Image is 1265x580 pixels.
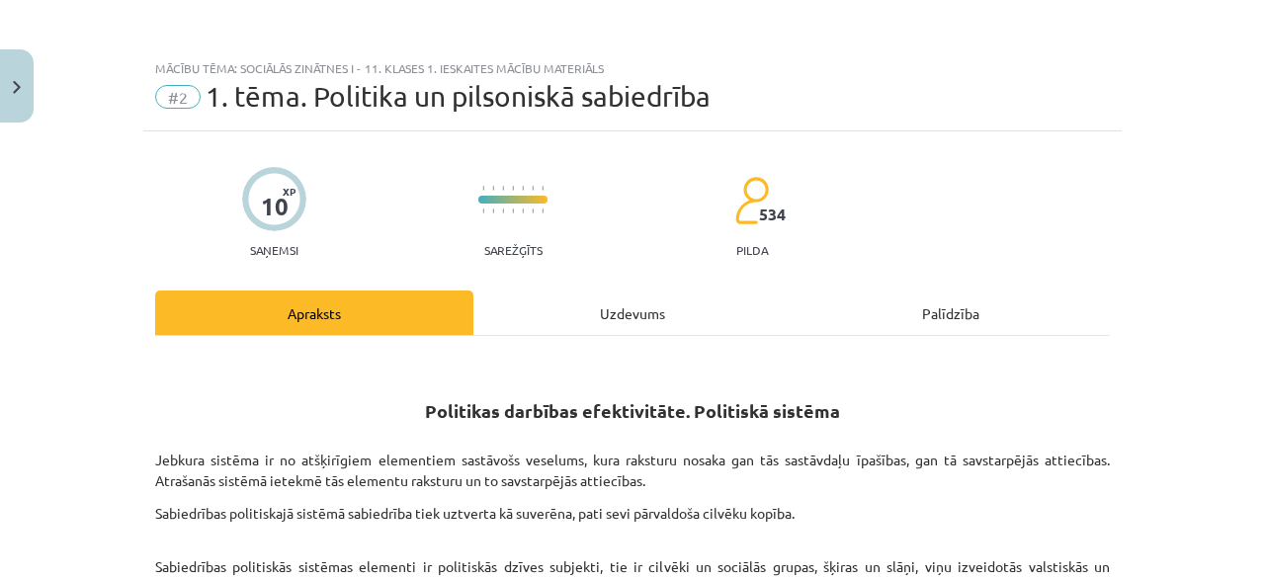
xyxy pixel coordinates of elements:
[759,206,786,223] span: 534
[482,208,484,213] img: icon-short-line-57e1e144782c952c97e751825c79c345078a6d821885a25fce030b3d8c18986b.svg
[542,186,544,191] img: icon-short-line-57e1e144782c952c97e751825c79c345078a6d821885a25fce030b3d8c18986b.svg
[532,186,534,191] img: icon-short-line-57e1e144782c952c97e751825c79c345078a6d821885a25fce030b3d8c18986b.svg
[492,208,494,213] img: icon-short-line-57e1e144782c952c97e751825c79c345078a6d821885a25fce030b3d8c18986b.svg
[155,61,1110,75] div: Mācību tēma: Sociālās zinātnes i - 11. klases 1. ieskaites mācību materiāls
[792,290,1110,335] div: Palīdzība
[502,208,504,213] img: icon-short-line-57e1e144782c952c97e751825c79c345078a6d821885a25fce030b3d8c18986b.svg
[206,80,711,113] span: 1. tēma. Politika un pilsoniskā sabiedrība
[425,399,840,422] strong: Politikas darbības efektivitāte. Politiskā sistēma
[502,186,504,191] img: icon-short-line-57e1e144782c952c97e751825c79c345078a6d821885a25fce030b3d8c18986b.svg
[512,208,514,213] img: icon-short-line-57e1e144782c952c97e751825c79c345078a6d821885a25fce030b3d8c18986b.svg
[542,208,544,213] img: icon-short-line-57e1e144782c952c97e751825c79c345078a6d821885a25fce030b3d8c18986b.svg
[155,503,1110,524] p: Sabiedrības politiskajā sistēmā sabiedrība tiek uztverta kā suverēna, pati sevi pārvaldoša cilvēk...
[155,290,473,335] div: Apraksts
[522,186,524,191] img: icon-short-line-57e1e144782c952c97e751825c79c345078a6d821885a25fce030b3d8c18986b.svg
[242,243,306,257] p: Saņemsi
[484,243,543,257] p: Sarežģīts
[532,208,534,213] img: icon-short-line-57e1e144782c952c97e751825c79c345078a6d821885a25fce030b3d8c18986b.svg
[13,81,21,94] img: icon-close-lesson-0947bae3869378f0d4975bcd49f059093ad1ed9edebbc8119c70593378902aed.svg
[512,186,514,191] img: icon-short-line-57e1e144782c952c97e751825c79c345078a6d821885a25fce030b3d8c18986b.svg
[155,429,1110,491] p: Jebkura sistēma ir no atšķirīgiem elementiem sastāvošs veselums, kura raksturu nosaka gan tās sas...
[261,193,289,220] div: 10
[482,186,484,191] img: icon-short-line-57e1e144782c952c97e751825c79c345078a6d821885a25fce030b3d8c18986b.svg
[736,243,768,257] p: pilda
[473,290,792,335] div: Uzdevums
[283,186,295,197] span: XP
[522,208,524,213] img: icon-short-line-57e1e144782c952c97e751825c79c345078a6d821885a25fce030b3d8c18986b.svg
[155,85,201,109] span: #2
[492,186,494,191] img: icon-short-line-57e1e144782c952c97e751825c79c345078a6d821885a25fce030b3d8c18986b.svg
[734,176,769,225] img: students-c634bb4e5e11cddfef0936a35e636f08e4e9abd3cc4e673bd6f9a4125e45ecb1.svg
